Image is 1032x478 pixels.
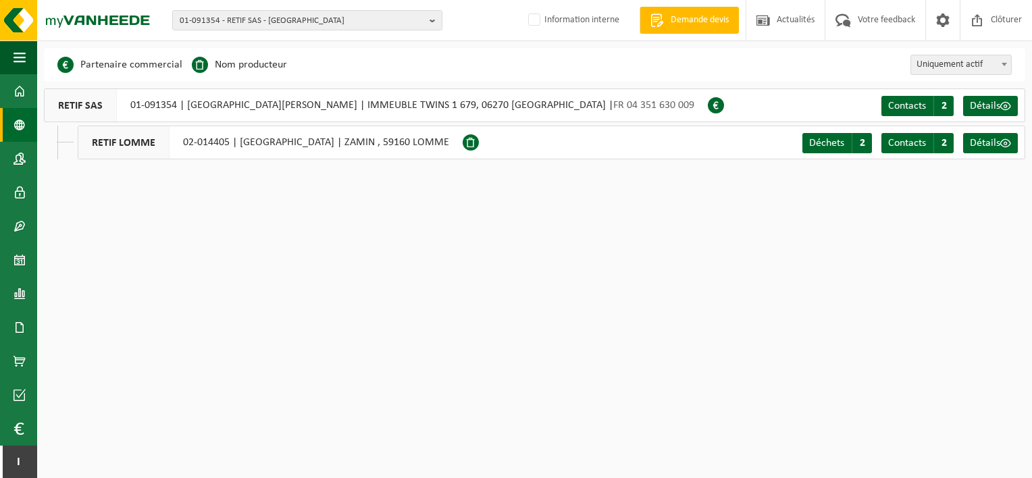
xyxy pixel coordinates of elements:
a: Contacts 2 [881,96,954,116]
a: Demande devis [640,7,739,34]
span: RETIF LOMME [78,126,170,159]
span: RETIF SAS [45,89,117,122]
span: Détails [970,138,1000,149]
button: 01-091354 - RETIF SAS - [GEOGRAPHIC_DATA] [172,10,442,30]
div: 01-091354 | [GEOGRAPHIC_DATA][PERSON_NAME] | IMMEUBLE TWINS 1 679, 06270 [GEOGRAPHIC_DATA] | [44,88,708,122]
span: 01-091354 - RETIF SAS - [GEOGRAPHIC_DATA] [180,11,424,31]
span: Uniquement actif [911,55,1011,74]
span: Contacts [888,138,926,149]
a: Contacts 2 [881,133,954,153]
li: Partenaire commercial [57,55,182,75]
label: Information interne [525,10,619,30]
span: Déchets [809,138,844,149]
a: Détails [963,133,1018,153]
span: Contacts [888,101,926,111]
li: Nom producteur [192,55,287,75]
span: Uniquement actif [910,55,1012,75]
a: Détails [963,96,1018,116]
span: FR 04 351 630 009 [613,100,694,111]
span: Demande devis [667,14,732,27]
a: Déchets 2 [802,133,872,153]
span: 2 [933,96,954,116]
span: 2 [852,133,872,153]
span: Détails [970,101,1000,111]
span: 2 [933,133,954,153]
div: 02-014405 | [GEOGRAPHIC_DATA] | ZAMIN , 59160 LOMME [78,126,463,159]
